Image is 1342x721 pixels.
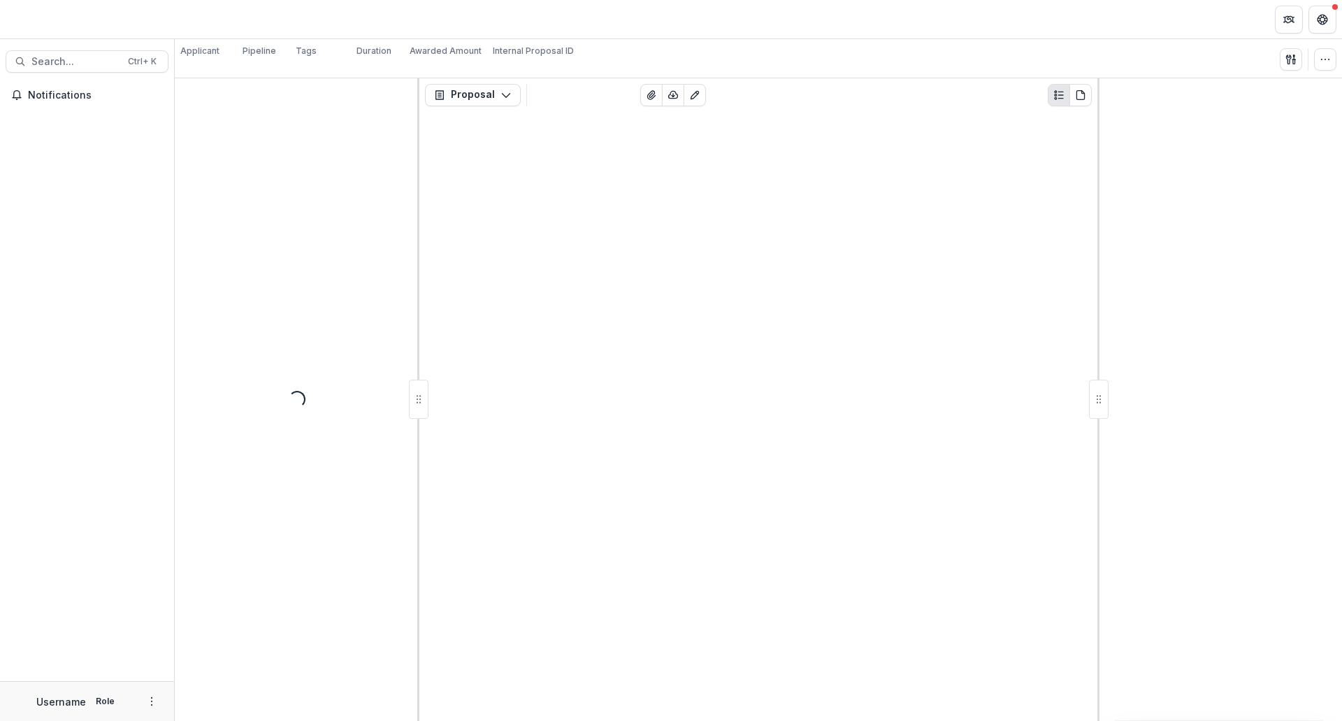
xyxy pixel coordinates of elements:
button: Edit as form [684,84,706,106]
p: Pipeline [243,45,276,57]
p: Internal Proposal ID [493,45,574,57]
button: Search... [6,50,168,73]
button: Notifications [6,84,168,106]
button: View Attached Files [640,84,663,106]
p: Username [36,694,86,709]
span: Search... [31,56,120,68]
p: Duration [356,45,391,57]
button: More [143,693,160,710]
button: Proposal [425,84,521,106]
p: Role [92,695,119,708]
div: Ctrl + K [125,54,159,69]
button: Partners [1275,6,1303,34]
p: Tags [296,45,317,57]
span: Notifications [28,90,163,101]
button: PDF view [1069,84,1092,106]
button: Plaintext view [1048,84,1070,106]
button: Get Help [1308,6,1336,34]
p: Applicant [180,45,219,57]
p: Awarded Amount [410,45,482,57]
